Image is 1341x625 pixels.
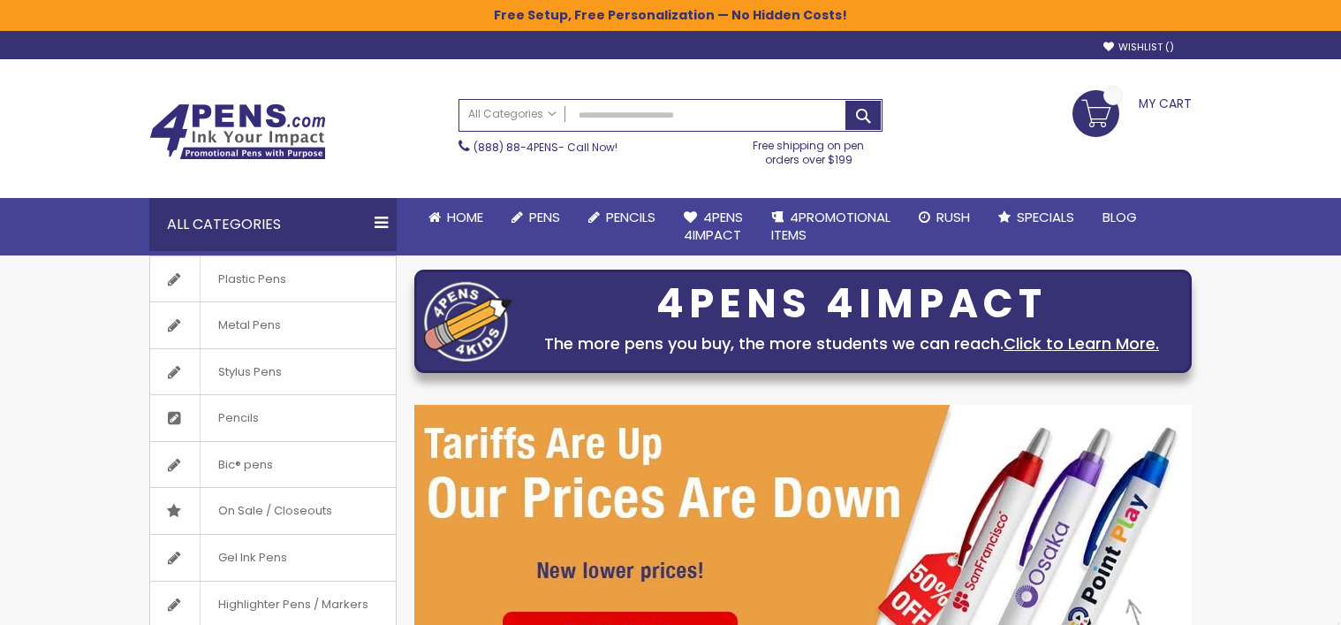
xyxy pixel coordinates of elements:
[150,256,396,302] a: Plastic Pens
[200,302,299,348] span: Metal Pens
[200,395,277,441] span: Pencils
[670,198,757,255] a: 4Pens4impact
[150,488,396,534] a: On Sale / Closeouts
[936,208,970,226] span: Rush
[468,107,557,121] span: All Categories
[150,535,396,581] a: Gel Ink Pens
[150,349,396,395] a: Stylus Pens
[414,198,497,237] a: Home
[757,198,905,255] a: 4PROMOTIONALITEMS
[424,281,512,362] img: four_pen_logo.png
[497,198,574,237] a: Pens
[1004,332,1159,354] a: Click to Learn More.
[905,198,984,237] a: Rush
[1102,208,1137,226] span: Blog
[200,256,304,302] span: Plastic Pens
[521,332,1182,356] div: The more pens you buy, the more students we can reach.
[200,349,299,395] span: Stylus Pens
[1103,41,1174,54] a: Wishlist
[149,103,326,160] img: 4Pens Custom Pens and Promotional Products
[574,198,670,237] a: Pencils
[149,198,397,251] div: All Categories
[606,208,655,226] span: Pencils
[200,488,350,534] span: On Sale / Closeouts
[684,208,743,244] span: 4Pens 4impact
[200,442,291,488] span: Bic® pens
[529,208,560,226] span: Pens
[984,198,1088,237] a: Specials
[150,395,396,441] a: Pencils
[1017,208,1074,226] span: Specials
[150,302,396,348] a: Metal Pens
[459,100,565,129] a: All Categories
[474,140,617,155] span: - Call Now!
[150,442,396,488] a: Bic® pens
[474,140,558,155] a: (888) 88-4PENS
[735,132,883,167] div: Free shipping on pen orders over $199
[771,208,890,244] span: 4PROMOTIONAL ITEMS
[521,286,1182,323] div: 4PENS 4IMPACT
[447,208,483,226] span: Home
[200,535,305,581] span: Gel Ink Pens
[1088,198,1151,237] a: Blog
